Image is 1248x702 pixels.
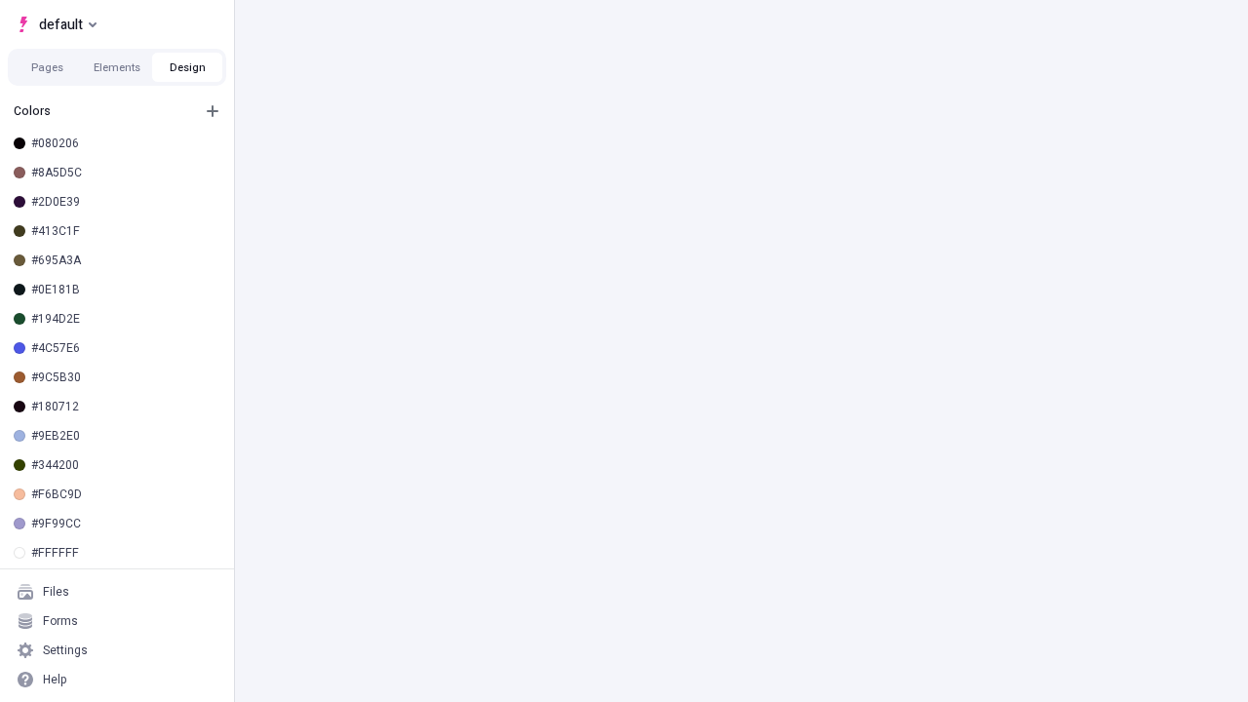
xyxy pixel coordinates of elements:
[31,370,218,385] div: #9C5B30
[43,584,69,600] div: Files
[31,545,218,561] div: #FFFFFF
[82,53,152,82] button: Elements
[14,103,193,119] div: Colors
[31,165,218,180] div: #8A5D5C
[31,311,218,327] div: #194D2E
[31,136,218,151] div: #080206
[31,399,218,414] div: #180712
[31,194,218,210] div: #2D0E39
[31,223,218,239] div: #413C1F
[31,457,218,473] div: #344200
[31,282,218,297] div: #0E181B
[31,428,218,444] div: #9EB2E0
[39,13,83,36] span: default
[8,10,104,39] button: Select site
[152,53,222,82] button: Design
[43,672,67,687] div: Help
[31,253,218,268] div: #695A3A
[31,340,218,356] div: #4C57E6
[12,53,82,82] button: Pages
[31,516,218,531] div: #9F99CC
[43,643,88,658] div: Settings
[43,613,78,629] div: Forms
[31,487,218,502] div: #F6BC9D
